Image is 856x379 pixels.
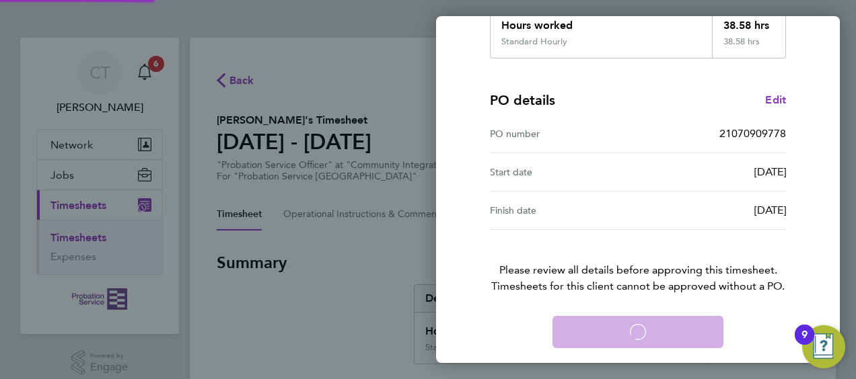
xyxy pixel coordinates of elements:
[765,92,786,108] a: Edit
[474,278,802,294] span: Timesheets for this client cannot be approved without a PO.
[801,335,808,352] div: 9
[501,36,567,47] div: Standard Hourly
[638,202,786,218] div: [DATE]
[491,7,712,36] div: Hours worked
[490,126,638,142] div: PO number
[712,36,786,58] div: 38.58 hrs
[719,127,786,140] span: 21070909778
[490,202,638,218] div: Finish date
[802,325,845,368] button: Open Resource Center, 9 new notifications
[490,164,638,180] div: Start date
[765,93,786,106] span: Edit
[712,7,786,36] div: 38.58 hrs
[474,230,802,294] p: Please review all details before approving this timesheet.
[490,91,555,110] h4: PO details
[638,164,786,180] div: [DATE]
